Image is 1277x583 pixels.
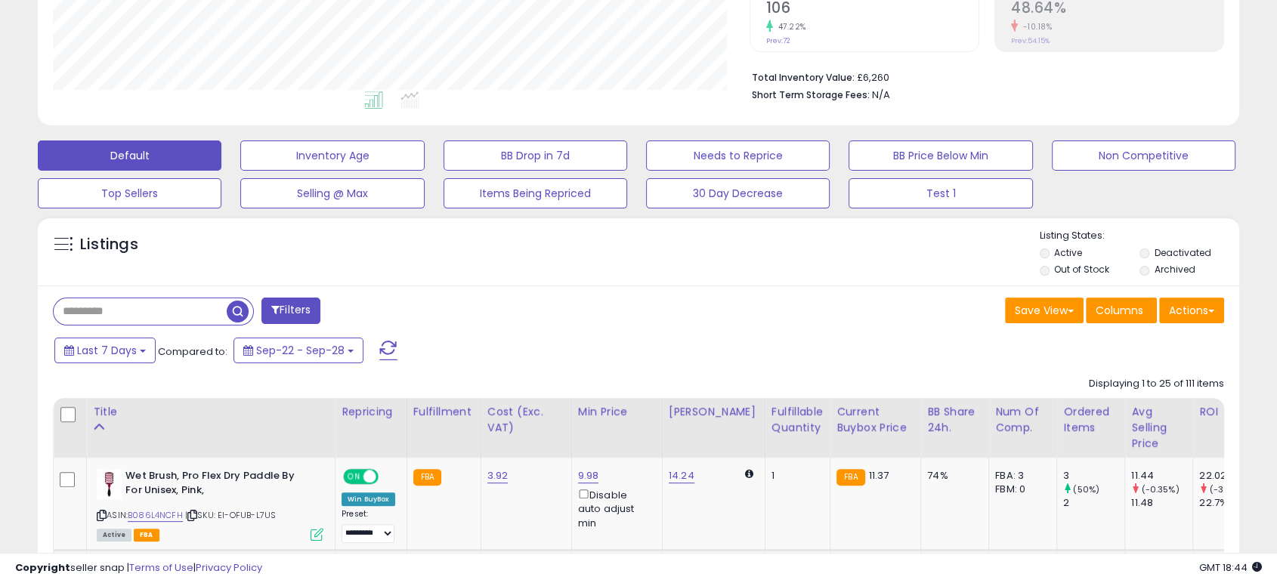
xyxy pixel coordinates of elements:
button: Save View [1005,298,1084,323]
span: N/A [872,88,890,102]
button: Columns [1086,298,1157,323]
small: (-0.35%) [1141,483,1179,495]
button: Top Sellers [38,178,221,208]
button: Filters [261,298,320,324]
div: 2 [1063,496,1124,510]
div: Current Buybox Price [836,404,914,436]
div: 1 [771,469,818,483]
button: Inventory Age [240,140,424,171]
button: Actions [1159,298,1224,323]
button: Items Being Repriced [444,178,627,208]
strong: Copyright [15,560,70,575]
small: FBA [836,469,864,486]
div: ASIN: [97,469,323,539]
span: Last 7 Days [77,343,137,358]
button: Test 1 [849,178,1032,208]
div: [PERSON_NAME] [669,404,759,420]
small: Prev: 72 [766,36,790,45]
div: 11.44 [1131,469,1192,483]
span: FBA [134,529,159,541]
li: £6,260 [752,67,1213,85]
div: Avg Selling Price [1131,404,1186,452]
div: FBM: 0 [995,483,1045,496]
div: BB Share 24h. [927,404,982,436]
small: Prev: 54.15% [1011,36,1050,45]
div: 22.02% [1199,469,1260,483]
div: 3 [1063,469,1124,483]
label: Active [1054,246,1082,259]
div: Title [93,404,329,420]
button: Non Competitive [1052,140,1235,171]
span: All listings currently available for purchase on Amazon [97,529,131,541]
div: Ordered Items [1063,404,1118,436]
small: FBA [413,469,441,486]
span: 11.37 [869,468,889,483]
a: B086L4NCFH [128,509,183,522]
button: Default [38,140,221,171]
div: Displaying 1 to 25 of 111 items [1089,377,1224,391]
span: Compared to: [158,344,227,359]
label: Out of Stock [1054,263,1109,276]
button: Sep-22 - Sep-28 [233,338,363,363]
a: 9.98 [578,468,599,483]
img: 31h05oT62cL._SL40_.jpg [97,469,122,499]
div: Fulfillment [413,404,475,420]
span: ON [345,470,363,483]
button: Last 7 Days [54,338,156,363]
div: FBA: 3 [995,469,1045,483]
button: BB Drop in 7d [444,140,627,171]
h5: Listings [80,234,138,255]
a: Privacy Policy [196,560,262,575]
span: | SKU: EI-OFUB-L7US [185,509,276,521]
label: Deactivated [1155,246,1211,259]
small: (50%) [1073,483,1099,495]
div: Win BuyBox [342,492,395,506]
span: Columns [1096,303,1143,318]
div: Fulfillable Quantity [771,404,824,436]
small: 47.22% [773,21,806,32]
div: Repricing [342,404,400,420]
label: Archived [1155,263,1195,276]
a: 3.92 [487,468,509,483]
span: 2025-10-6 18:44 GMT [1199,560,1262,575]
div: 74% [927,469,977,483]
b: Short Term Storage Fees: [752,88,870,101]
span: Sep-22 - Sep-28 [256,343,345,358]
div: 22.7% [1199,496,1260,510]
small: -10.18% [1018,21,1053,32]
div: Disable auto adjust min [578,486,651,530]
div: Min Price [578,404,656,420]
span: OFF [376,470,400,483]
button: BB Price Below Min [849,140,1032,171]
div: Num of Comp. [995,404,1050,436]
div: seller snap | | [15,561,262,575]
a: 14.24 [669,468,694,483]
div: ROI [1199,404,1254,420]
button: Needs to Reprice [646,140,830,171]
div: 11.48 [1131,496,1192,510]
div: Cost (Exc. VAT) [487,404,565,436]
b: Wet Brush, Pro Flex Dry Paddle By For Unisex, Pink, [125,469,309,501]
a: Terms of Use [129,560,193,575]
button: Selling @ Max [240,178,424,208]
b: Total Inventory Value: [752,71,855,84]
small: (-3%) [1209,483,1234,495]
div: Preset: [342,509,395,543]
p: Listing States: [1040,229,1239,243]
button: 30 Day Decrease [646,178,830,208]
